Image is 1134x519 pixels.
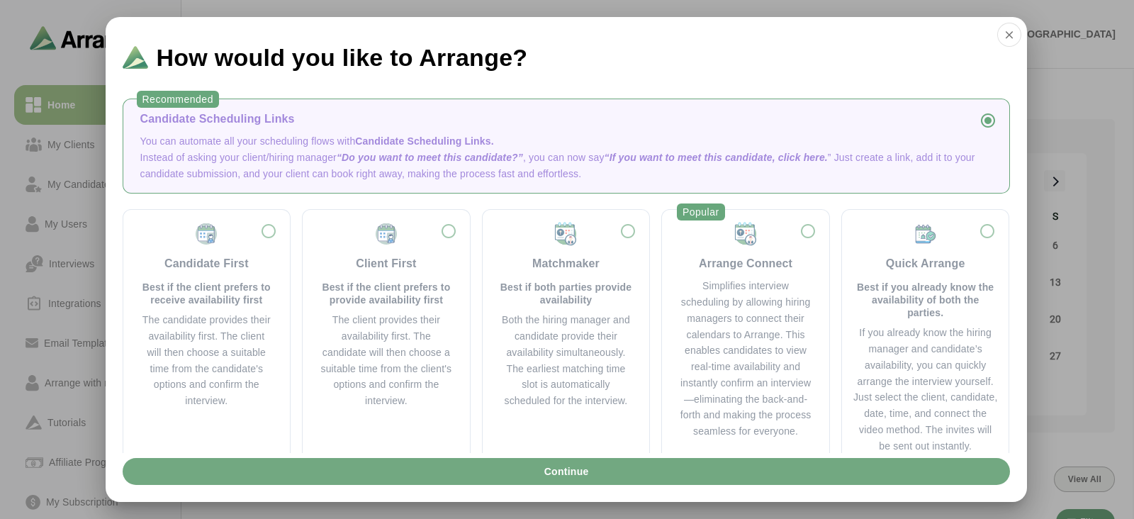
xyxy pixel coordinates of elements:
[137,91,219,108] div: Recommended
[337,152,523,163] span: “Do you want to meet this candidate?”
[853,325,998,454] div: If you already know the hiring manager and candidate’s availability, you can quickly arrange the ...
[123,46,148,69] img: Logo
[140,133,992,150] p: You can automate all your scheduling flows with
[157,45,528,69] span: How would you like to Arrange?
[164,255,249,272] div: Candidate First
[374,221,399,247] img: Client First
[733,221,758,247] img: Matchmaker
[886,255,965,272] div: Quick Arrange
[140,111,992,128] div: Candidate Scheduling Links
[355,135,493,147] span: Candidate Scheduling Links.
[356,255,416,272] div: Client First
[123,458,1010,485] button: Continue
[500,312,633,409] div: Both the hiring manager and candidate provide their availability simultaneously. The earliest mat...
[140,281,274,306] p: Best if the client prefers to receive availability first
[500,281,633,306] p: Best if both parties provide availability
[553,221,578,247] img: Matchmaker
[677,203,725,221] div: Popular
[679,278,812,440] div: Simplifies interview scheduling by allowing hiring managers to connect their calendars to Arrange...
[853,281,998,319] p: Best if you already know the availability of both the parties.
[320,312,453,409] div: The client provides their availability first. The candidate will then choose a suitable time from...
[913,221,938,247] img: Quick Arrange
[140,150,992,182] p: Instead of asking your client/hiring manager , you can now say ” Just create a link, add it to yo...
[140,312,274,409] div: The candidate provides their availability first. The client will then choose a suitable time from...
[699,255,792,272] div: Arrange Connect
[320,281,453,306] p: Best if the client prefers to provide availability first
[543,458,588,485] span: Continue
[193,221,219,247] img: Candidate First
[605,152,828,163] span: “If you want to meet this candidate, click here.
[532,255,600,272] div: Matchmaker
